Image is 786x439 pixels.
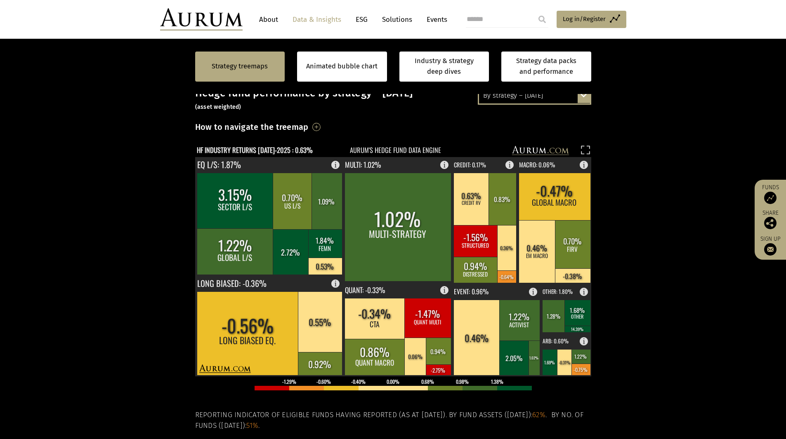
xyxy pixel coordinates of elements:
div: Share [759,210,782,229]
img: Aurum [160,8,243,31]
a: Data & Insights [288,12,345,27]
small: (asset weighted) [195,103,241,110]
h5: Reporting indicator of eligible funds having reported (as at [DATE]). By fund assets ([DATE]): . ... [195,410,591,432]
a: Solutions [378,12,416,27]
img: Sign up to our newsletter [764,243,777,256]
span: 62% [532,411,545,419]
a: Strategy data packs and performance [501,52,591,82]
input: Submit [534,11,550,28]
a: About [255,12,282,27]
a: Industry & strategy deep dives [399,52,489,82]
div: By strategy – [DATE] [479,88,590,103]
a: Funds [759,184,782,204]
a: Events [423,12,447,27]
h3: Hedge fund performance by strategy – [DATE] [195,87,591,112]
h3: How to navigate the treemap [195,120,309,134]
a: Animated bubble chart [306,61,378,72]
span: 51% [246,421,258,430]
a: Log in/Register [557,11,626,28]
a: Sign up [759,235,782,256]
img: Share this post [764,217,777,229]
a: ESG [352,12,372,27]
span: Log in/Register [563,14,606,24]
a: Strategy treemaps [212,61,268,72]
img: Access Funds [764,192,777,204]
